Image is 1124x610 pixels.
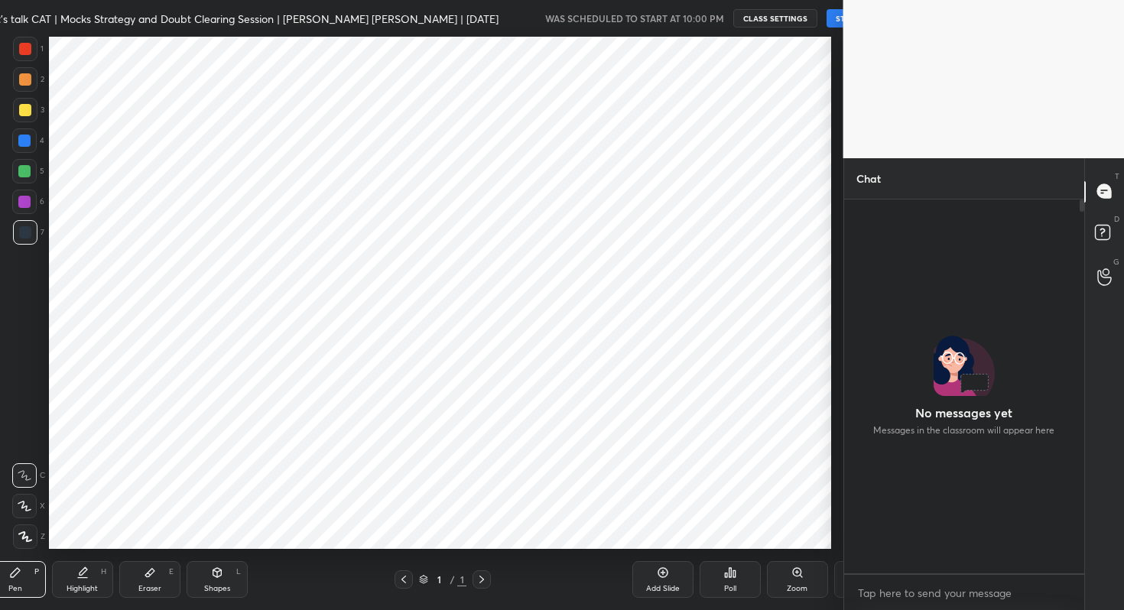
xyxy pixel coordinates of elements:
[67,585,98,592] div: Highlight
[12,494,45,518] div: X
[457,573,466,586] div: 1
[138,585,161,592] div: Eraser
[733,9,817,28] button: CLASS SETTINGS
[431,575,447,584] div: 1
[12,159,44,183] div: 5
[787,585,807,592] div: Zoom
[34,568,39,576] div: P
[450,575,454,584] div: /
[101,568,106,576] div: H
[844,158,893,199] p: Chat
[8,585,22,592] div: Pen
[236,568,241,576] div: L
[169,568,174,576] div: E
[827,9,895,28] button: START CLASS
[13,220,44,245] div: 7
[646,585,680,592] div: Add Slide
[724,585,736,592] div: Poll
[1113,256,1119,268] p: G
[12,128,44,153] div: 4
[1115,170,1119,182] p: T
[13,37,44,61] div: 1
[13,98,44,122] div: 3
[12,190,44,214] div: 6
[545,11,724,25] h5: WAS SCHEDULED TO START AT 10:00 PM
[12,463,45,488] div: C
[1114,213,1119,225] p: D
[204,585,230,592] div: Shapes
[13,524,45,549] div: Z
[13,67,44,92] div: 2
